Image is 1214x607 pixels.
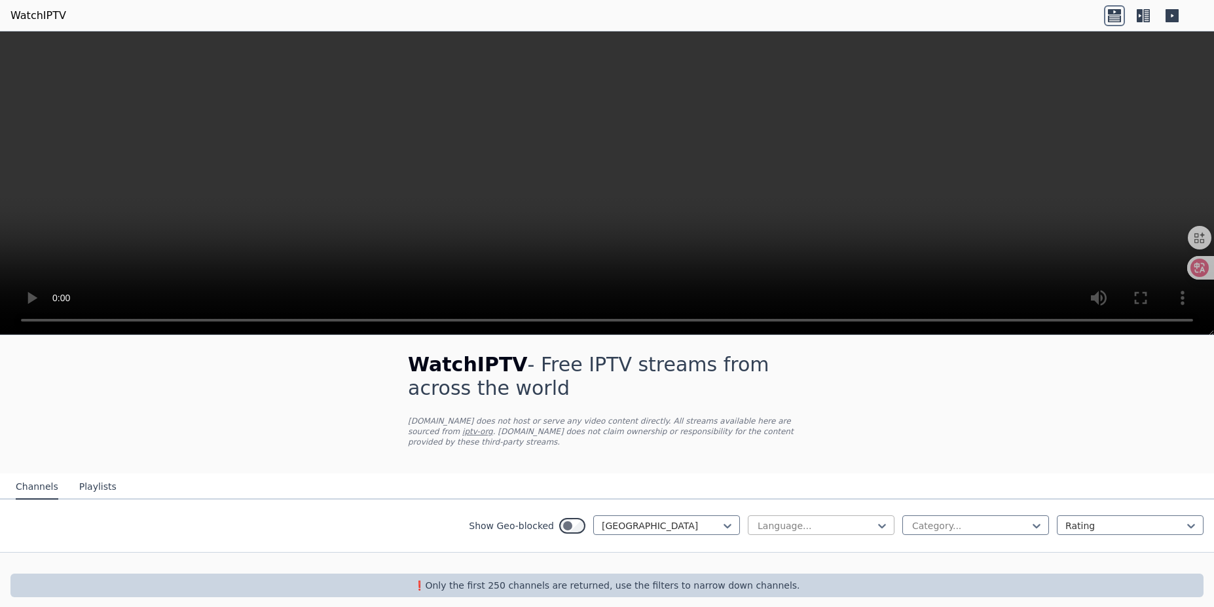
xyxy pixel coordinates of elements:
p: ❗️Only the first 250 channels are returned, use the filters to narrow down channels. [16,579,1198,592]
p: [DOMAIN_NAME] does not host or serve any video content directly. All streams available here are s... [408,416,806,447]
label: Show Geo-blocked [469,519,554,532]
a: iptv-org [462,427,493,436]
button: Playlists [79,475,117,500]
a: WatchIPTV [10,8,66,24]
span: WatchIPTV [408,353,528,376]
h1: - Free IPTV streams from across the world [408,353,806,400]
button: Channels [16,475,58,500]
